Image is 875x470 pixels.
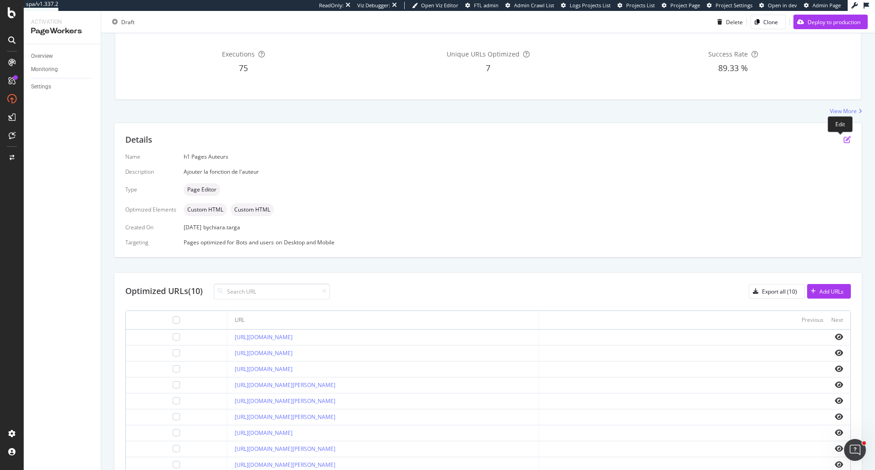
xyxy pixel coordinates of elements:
div: neutral label [184,183,220,196]
button: Export all (10) [749,284,805,299]
div: ReadOnly: [319,2,344,9]
a: FTL admin [465,2,499,9]
a: [URL][DOMAIN_NAME][PERSON_NAME] [235,397,335,405]
button: Next [831,315,843,325]
i: eye [835,349,843,356]
a: [URL][DOMAIN_NAME][PERSON_NAME] [235,413,335,421]
div: Next [831,316,843,324]
a: Settings [31,82,94,92]
div: Optimized URLs (10) [125,285,203,297]
span: Logs Projects List [570,2,611,9]
span: Success Rate [708,50,748,58]
a: Open Viz Editor [412,2,458,9]
span: 7 [486,62,490,73]
div: Viz Debugger: [357,2,390,9]
div: Created On [125,223,176,231]
div: Description [125,168,176,176]
i: eye [835,445,843,452]
a: Monitoring [31,65,94,74]
span: Project Settings [715,2,752,9]
div: Bots and users [236,238,274,246]
div: Desktop and Mobile [284,238,335,246]
div: Type [125,186,176,193]
a: Projects List [618,2,655,9]
a: [URL][DOMAIN_NAME] [235,349,293,357]
div: URL [235,316,245,324]
div: by chiara.targa [203,223,240,231]
button: Deploy to production [793,15,868,29]
a: Open in dev [759,2,797,9]
a: [URL][DOMAIN_NAME][PERSON_NAME] [235,445,335,453]
button: Clone [751,15,786,29]
div: Pages optimized for on [184,238,851,246]
div: Name [125,153,176,160]
a: Overview [31,52,94,61]
div: Targeting [125,238,176,246]
div: Activation [31,18,93,26]
div: Settings [31,82,51,92]
span: Custom HTML [234,207,270,212]
span: 89.33 % [718,62,748,73]
a: View More [830,107,862,115]
span: Unique URLs Optimized [447,50,520,58]
div: Optimized Elements [125,206,176,213]
span: Custom HTML [187,207,223,212]
div: pen-to-square [844,136,851,143]
div: Monitoring [31,65,58,74]
div: Clone [763,18,778,26]
div: Delete [726,18,743,26]
a: [URL][DOMAIN_NAME][PERSON_NAME] [235,381,335,389]
i: eye [835,365,843,372]
div: Previous [802,316,824,324]
button: Previous [802,315,824,325]
div: neutral label [231,203,274,216]
div: Details [125,134,152,146]
span: Projects List [626,2,655,9]
div: Export all (10) [762,288,797,295]
input: Search URL [214,284,330,300]
span: 75 [239,62,248,73]
button: Add URLs [807,284,851,299]
div: Draft [121,18,134,26]
iframe: Intercom live chat [844,439,866,461]
div: h1 Pages Auteurs [184,153,851,160]
div: Overview [31,52,53,61]
span: Project Page [670,2,700,9]
div: [DATE] [184,223,851,231]
span: Executions [222,50,255,58]
i: eye [835,413,843,420]
span: Admin Crawl List [514,2,554,9]
a: [URL][DOMAIN_NAME] [235,365,293,373]
span: Page Editor [187,187,216,192]
i: eye [835,381,843,388]
span: Admin Page [813,2,841,9]
div: PageWorkers [31,26,93,36]
a: Project Page [662,2,700,9]
div: Deploy to production [808,18,860,26]
a: [URL][DOMAIN_NAME][PERSON_NAME] [235,461,335,469]
i: eye [835,461,843,468]
span: Open Viz Editor [421,2,458,9]
a: Admin Crawl List [505,2,554,9]
a: [URL][DOMAIN_NAME] [235,429,293,437]
a: [URL][DOMAIN_NAME] [235,333,293,341]
i: eye [835,397,843,404]
div: neutral label [184,203,227,216]
div: Add URLs [819,288,844,295]
div: Ajouter la fonction de l'auteur [184,168,851,176]
a: Logs Projects List [561,2,611,9]
i: eye [835,333,843,341]
span: Open in dev [768,2,797,9]
i: eye [835,429,843,436]
div: View More [830,107,857,115]
a: Project Settings [707,2,752,9]
button: Delete [714,15,743,29]
div: Edit [828,116,853,132]
a: Admin Page [804,2,841,9]
span: FTL admin [474,2,499,9]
